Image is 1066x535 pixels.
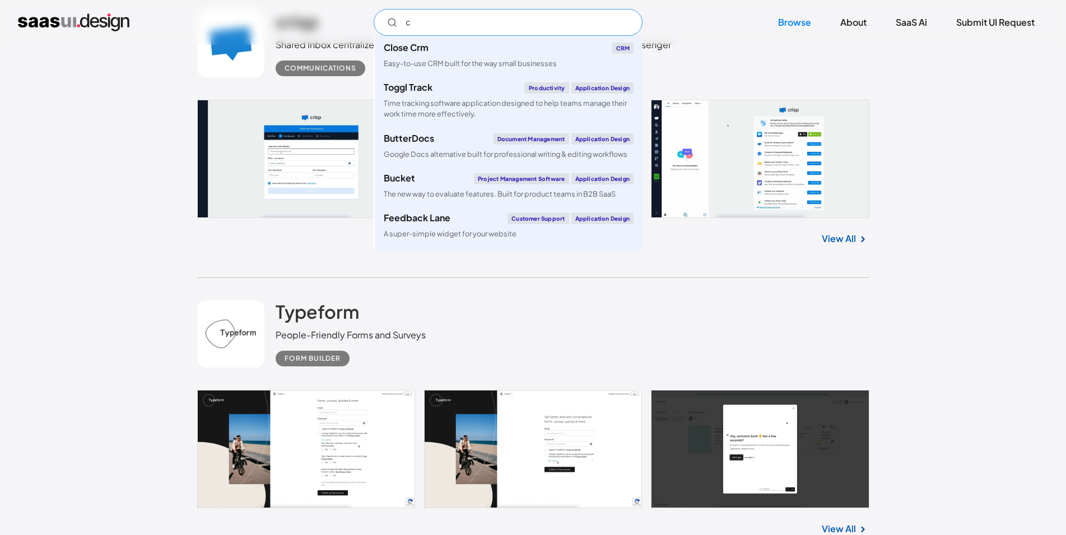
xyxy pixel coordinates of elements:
[18,13,129,31] a: home
[384,134,434,143] div: ButterDocs
[882,10,941,35] a: SaaS Ai
[612,43,634,54] div: CRM
[494,133,569,145] div: Document Management
[276,300,359,328] a: Typeform
[525,82,569,94] div: Productivity
[384,98,634,119] div: Time tracking software application designed to help teams manage their work time more effectively.
[374,9,643,36] form: Email Form
[384,58,557,69] div: Easy-to-use CRM built for the way small businesses
[375,206,643,246] a: Feedback LaneCustomer SupportApplication DesignA super-simple widget for your website
[571,213,634,224] div: Application Design
[374,9,643,36] input: Search UI designs you're looking for...
[375,127,643,166] a: ButterDocsDocument ManagementApplication DesignGoogle Docs alternative built for professional wri...
[474,173,569,184] div: Project Management Software
[384,189,616,199] div: The new way to evaluate features. Built for product teams in B2B SaaS
[508,213,569,224] div: Customer Support
[827,10,880,35] a: About
[571,173,634,184] div: Application Design
[285,62,356,75] div: Communications
[276,38,671,52] div: Shared Inbox centralizes all your conversations. From Live Chat, Email to Facebook Messenger
[384,43,429,52] div: Close Crm
[765,10,825,35] a: Browse
[571,133,634,145] div: Application Design
[571,82,634,94] div: Application Design
[943,10,1048,35] a: Submit UI Request
[276,300,359,323] h2: Typeform
[285,352,341,365] div: Form Builder
[384,229,516,239] div: A super-simple widget for your website
[384,213,450,222] div: Feedback Lane
[375,166,643,206] a: BucketProject Management SoftwareApplication DesignThe new way to evaluate features. Built for pr...
[375,76,643,126] a: Toggl TrackProductivityApplication DesignTime tracking software application designed to help team...
[384,83,432,92] div: Toggl Track
[375,246,643,286] a: SimplePracticeEHR SoftwareApplication DesignEHR Software for Health & Wellness Professionals
[375,36,643,76] a: Close CrmCRMEasy-to-use CRM built for the way small businesses
[384,174,415,183] div: Bucket
[276,328,426,342] div: People-Friendly Forms and Surveys
[384,149,627,160] div: Google Docs alternative built for professional writing & editing workflows
[822,232,856,245] a: View All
